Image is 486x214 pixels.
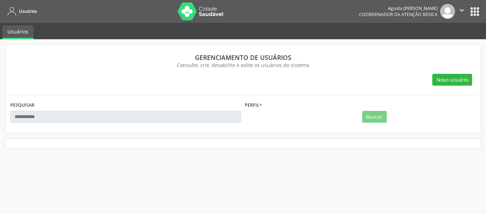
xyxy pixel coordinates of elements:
[19,8,37,14] span: Usuários
[455,4,469,19] button: 
[2,25,33,39] a: Usuários
[362,111,387,123] button: Buscar
[5,5,37,17] a: Usuários
[15,53,471,61] div: Gerenciamento de usuários
[440,4,455,19] img: img
[10,100,35,111] label: PESQUISAR
[469,5,481,18] button: apps
[245,100,262,111] label: Perfil
[437,76,468,83] span: Novo usuário
[432,74,472,86] button: Novo usuário
[359,11,438,17] span: Coordenador da Atenção Básica
[458,6,466,14] i: 
[15,61,471,69] div: Consulte, crie, desabilite e edite os usuários do sistema
[359,5,438,11] div: Aguida [PERSON_NAME]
